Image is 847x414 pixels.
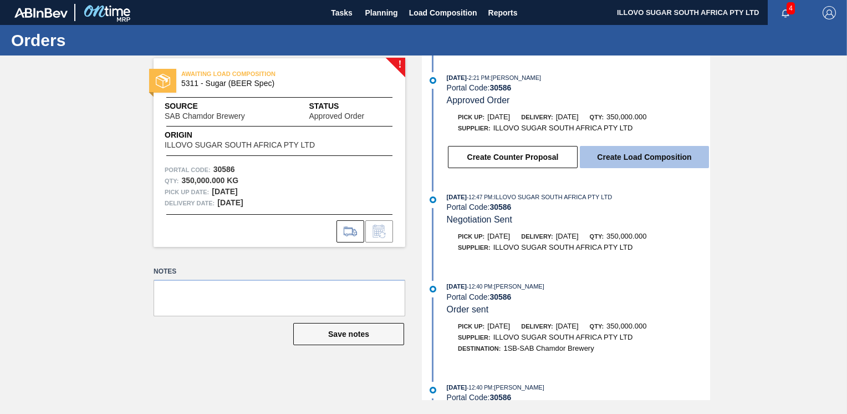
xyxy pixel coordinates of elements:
span: Pick up: [458,114,484,120]
span: Destination: [458,345,501,352]
span: [DATE] [556,113,579,121]
span: 350,000.000 [606,322,646,330]
img: atual [430,77,436,84]
span: Delivery Date: [165,198,215,209]
span: Supplier: [458,244,491,251]
div: Go to Load Composition [336,220,364,243]
span: Reports [488,6,518,19]
button: Save notes [293,323,404,345]
span: SAB Chamdor Brewery [165,112,245,120]
span: Qty: [590,323,604,330]
strong: 30586 [489,83,511,92]
span: - 2:21 PM [467,75,489,81]
span: [DATE] [447,194,467,200]
span: Approved Order [309,112,364,120]
span: Origin [165,129,343,141]
span: Delivery: [521,233,553,240]
button: Create Counter Proposal [448,146,578,168]
span: 350,000.000 [606,232,646,240]
span: Negotiation Sent [447,215,512,224]
span: Status [309,100,394,112]
div: Portal Code: [447,83,710,92]
strong: 30586 [489,203,511,211]
span: [DATE] [487,232,510,240]
span: ILLOVO SUGAR SOUTH AFRICA PTY LTD [493,124,633,132]
span: [DATE] [447,384,467,391]
span: [DATE] [447,74,467,81]
span: Pick up Date: [165,186,209,198]
span: - 12:47 PM [467,194,492,200]
strong: 30586 [489,393,511,402]
strong: 30586 [489,292,511,301]
span: 350,000.000 [606,113,646,121]
div: Portal Code: [447,292,710,301]
div: Inform order change [365,220,393,243]
span: ILLOVO SUGAR SOUTH AFRICA PTY LTD [165,141,315,149]
span: Source [165,100,278,112]
span: Pick up: [458,233,484,240]
strong: [DATE] [217,198,243,207]
button: Notifications [768,5,803,21]
span: Approved Order [447,95,510,105]
img: atual [430,286,436,292]
span: ILLOVO SUGAR SOUTH AFRICA PTY LTD [493,243,633,251]
span: [DATE] [556,232,579,240]
strong: [DATE] [212,187,237,196]
span: : [PERSON_NAME] [492,283,544,290]
span: Load Composition [409,6,477,19]
strong: 30586 [213,165,235,174]
span: Tasks [330,6,354,19]
span: 1SB-SAB Chamdor Brewery [503,344,594,352]
span: Qty: [590,114,604,120]
h1: Orders [11,34,208,47]
label: Notes [154,264,405,280]
button: Create Load Composition [580,146,709,168]
span: Pick up: [458,323,484,330]
span: Qty : [165,175,178,186]
img: atual [430,196,436,203]
span: ILLOVO SUGAR SOUTH AFRICA PTY LTD [493,333,633,341]
span: Qty: [590,233,604,240]
img: Logout [823,6,836,19]
span: Supplier: [458,334,491,341]
img: status [156,74,170,88]
span: [DATE] [487,322,510,330]
span: : ILLOVO SUGAR SOUTH AFRICA PTY LTD [492,194,612,200]
span: AWAITING LOAD COMPOSITION [181,68,336,79]
span: 4 [787,2,795,14]
span: Delivery: [521,323,553,330]
img: TNhmsLtSVTkK8tSr43FrP2fwEKptu5GPRR3wAAAABJRU5ErkJggg== [14,8,68,18]
span: Delivery: [521,114,553,120]
span: : [PERSON_NAME] [489,74,542,81]
span: - 12:40 PM [467,385,492,391]
span: Order sent [447,305,489,314]
span: Portal Code: [165,164,211,175]
span: [DATE] [447,283,467,290]
span: Planning [365,6,398,19]
span: [DATE] [487,113,510,121]
img: atual [430,387,436,393]
strong: 350,000.000 KG [181,176,238,185]
div: Portal Code: [447,203,710,211]
span: 5311 - Sugar (BEER Spec) [181,79,382,88]
span: Supplier: [458,125,491,132]
span: - 12:40 PM [467,284,492,290]
div: Portal Code: [447,393,710,402]
span: : [PERSON_NAME] [492,384,544,391]
span: [DATE] [556,322,579,330]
